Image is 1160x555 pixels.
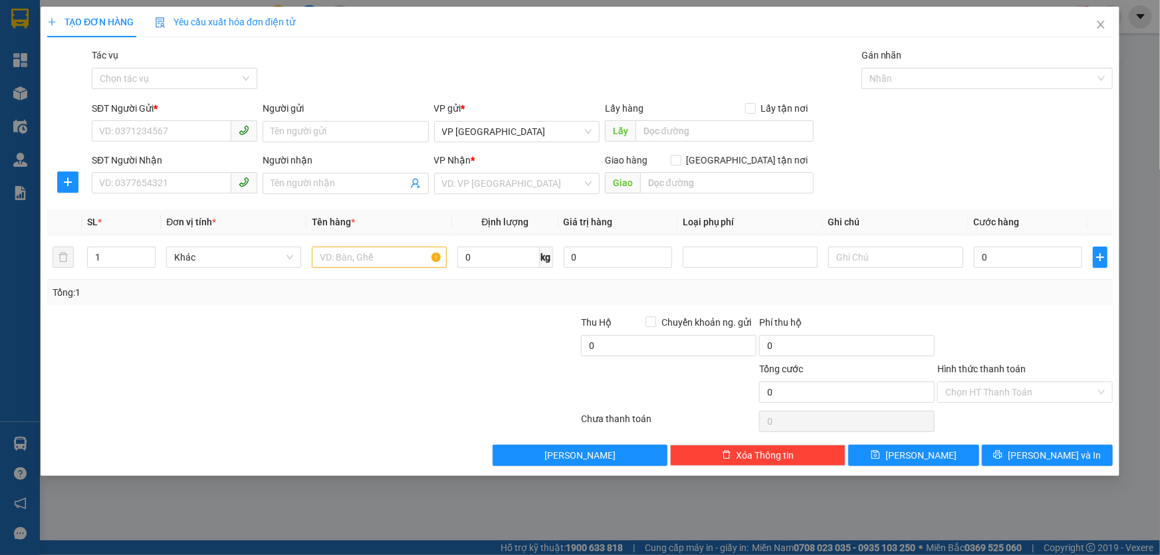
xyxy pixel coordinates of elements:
[174,247,293,267] span: Khác
[937,364,1026,374] label: Hình thức thanh toán
[759,364,803,374] span: Tổng cước
[640,172,814,193] input: Dọc đường
[677,209,823,235] th: Loại phụ phí
[1093,247,1107,268] button: plus
[1096,19,1106,30] span: close
[737,448,794,463] span: Xóa Thông tin
[1008,448,1102,463] span: [PERSON_NAME] và In
[605,172,640,193] span: Giao
[540,247,553,268] span: kg
[828,247,963,268] input: Ghi Chú
[636,120,814,142] input: Dọc đường
[862,50,902,60] label: Gán nhãn
[155,17,166,28] img: icon
[434,155,471,166] span: VP Nhận
[848,445,979,466] button: save[PERSON_NAME]
[17,17,83,83] img: logo.jpg
[87,217,98,227] span: SL
[124,33,556,49] li: Cổ Đạm, xã [GEOGRAPHIC_DATA], [GEOGRAPHIC_DATA]
[605,155,647,166] span: Giao hàng
[994,450,1003,461] span: printer
[58,171,79,193] button: plus
[239,177,249,187] span: phone
[982,445,1113,466] button: printer[PERSON_NAME] và In
[263,153,428,167] div: Người nhận
[410,178,421,189] span: user-add
[871,450,880,461] span: save
[670,445,846,466] button: deleteXóa Thông tin
[493,445,668,466] button: [PERSON_NAME]
[124,49,556,66] li: Hotline: 1900252555
[564,247,672,268] input: 0
[1082,7,1119,44] button: Close
[239,125,249,136] span: phone
[580,411,758,435] div: Chưa thanh toán
[564,217,613,227] span: Giá trị hàng
[53,285,448,300] div: Tổng: 1
[155,17,295,27] span: Yêu cầu xuất hóa đơn điện tử
[974,217,1020,227] span: Cước hàng
[47,17,134,27] span: TẠO ĐƠN HÀNG
[581,317,612,328] span: Thu Hộ
[434,101,600,116] div: VP gửi
[722,450,731,461] span: delete
[312,217,355,227] span: Tên hàng
[58,177,78,187] span: plus
[312,247,447,268] input: VD: Bàn, Ghế
[166,217,216,227] span: Đơn vị tính
[1094,252,1107,263] span: plus
[263,101,428,116] div: Người gửi
[92,153,257,167] div: SĐT Người Nhận
[759,315,935,335] div: Phí thu hộ
[47,17,57,27] span: plus
[605,103,643,114] span: Lấy hàng
[605,120,636,142] span: Lấy
[656,315,756,330] span: Chuyển khoản ng. gửi
[92,50,118,60] label: Tác vụ
[92,101,257,116] div: SĐT Người Gửi
[53,247,74,268] button: delete
[442,122,592,142] span: VP Xuân Giang
[823,209,969,235] th: Ghi chú
[681,153,814,167] span: [GEOGRAPHIC_DATA] tận nơi
[17,96,198,141] b: GỬI : VP [GEOGRAPHIC_DATA]
[885,448,957,463] span: [PERSON_NAME]
[756,101,814,116] span: Lấy tận nơi
[481,217,528,227] span: Định lượng
[544,448,616,463] span: [PERSON_NAME]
